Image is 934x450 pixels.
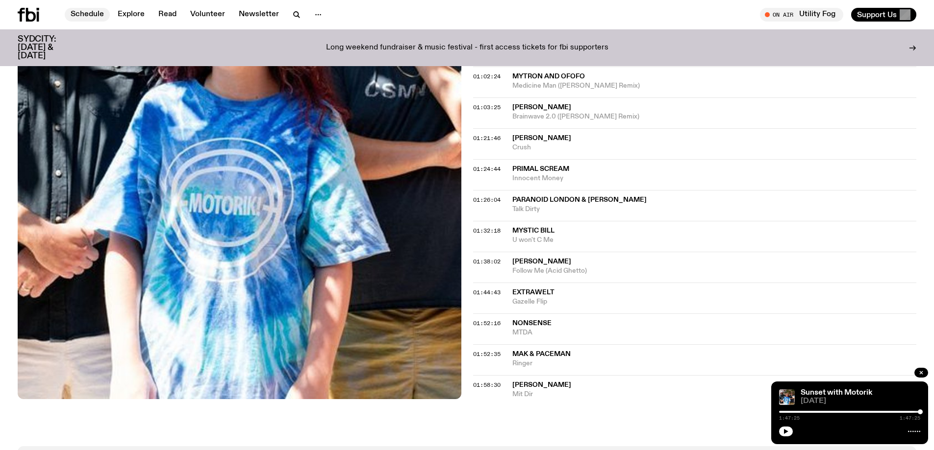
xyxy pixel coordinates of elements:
[473,136,501,141] button: 01:21:46
[512,166,569,172] span: Primal Scream
[473,382,501,388] button: 01:58:30
[473,350,501,358] span: 01:52:35
[512,196,647,203] span: Paranoid London & [PERSON_NAME]
[65,8,110,22] a: Schedule
[760,8,843,22] button: On AirUtility Fog
[473,290,501,295] button: 01:44:43
[473,74,501,79] button: 01:02:24
[512,73,585,80] span: Mytron and Ofofo
[779,389,795,405] img: Andrew, Reenie, and Pat stand in a row, smiling at the camera, in dappled light with a vine leafe...
[473,197,501,203] button: 01:26:04
[801,389,872,397] a: Sunset with Motorik
[512,143,917,152] span: Crush
[512,359,917,368] span: Ringer
[900,416,920,421] span: 1:47:25
[473,381,501,389] span: 01:58:30
[473,227,501,235] span: 01:32:18
[512,258,571,265] span: [PERSON_NAME]
[512,289,555,296] span: Extrawelt
[473,165,501,173] span: 01:24:44
[473,196,501,204] span: 01:26:04
[326,44,608,52] p: Long weekend fundraiser & music festival - first access tickets for fbi supporters
[779,416,800,421] span: 1:47:25
[512,135,571,142] span: [PERSON_NAME]
[512,297,917,307] span: Gazelle Flip
[473,319,501,327] span: 01:52:16
[512,390,917,399] span: Mit Dir
[473,288,501,296] span: 01:44:43
[512,174,917,183] span: Innocent Money
[512,227,555,234] span: Mystic Bill
[152,8,182,22] a: Read
[184,8,231,22] a: Volunteer
[801,398,920,405] span: [DATE]
[473,352,501,357] button: 01:52:35
[473,228,501,234] button: 01:32:18
[18,35,80,60] h3: SYDCITY: [DATE] & [DATE]
[473,103,501,111] span: 01:03:25
[512,381,571,388] span: [PERSON_NAME]
[473,134,501,142] span: 01:21:46
[512,266,917,276] span: Follow Me (Acid Ghetto)
[512,81,917,91] span: Medicine Man ([PERSON_NAME] Remix)
[473,105,501,110] button: 01:03:25
[512,205,917,214] span: Talk Dirty
[473,321,501,326] button: 01:52:16
[512,104,571,111] span: [PERSON_NAME]
[512,112,917,121] span: Brainwave 2.0 ([PERSON_NAME] Remix)
[473,72,501,80] span: 01:02:24
[512,236,917,245] span: U won't C Me
[473,166,501,172] button: 01:24:44
[512,328,917,337] span: MTDA
[851,8,916,22] button: Support Us
[233,8,285,22] a: Newsletter
[112,8,151,22] a: Explore
[512,320,552,327] span: Nonsense
[473,259,501,264] button: 01:38:02
[512,351,571,357] span: Mak & Paceman
[857,10,897,19] span: Support Us
[473,258,501,265] span: 01:38:02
